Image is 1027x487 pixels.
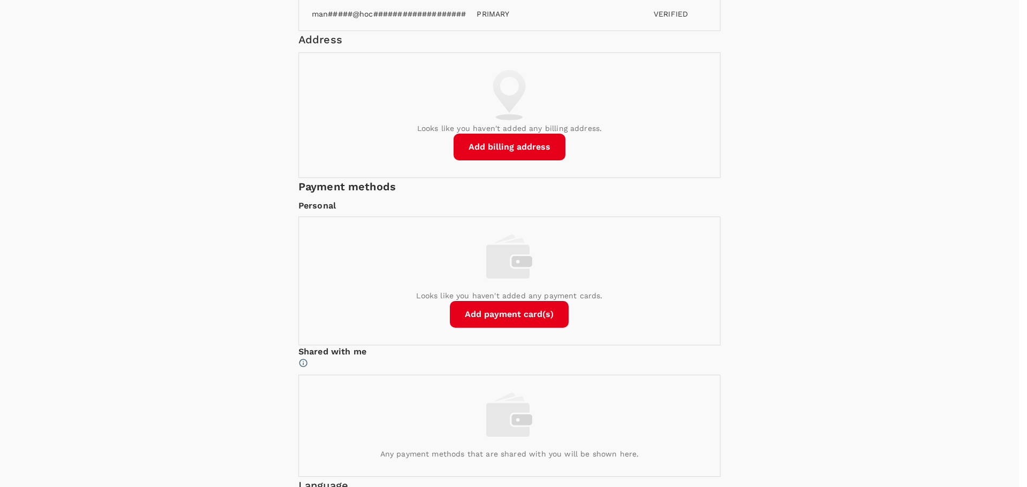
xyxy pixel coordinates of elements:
[417,123,602,134] p: Looks like you haven't added any billing address.
[298,345,721,358] p: Shared with me
[486,392,532,437] img: payment
[493,70,526,120] img: billing
[450,301,569,328] button: Add payment card(s)
[298,199,721,212] p: Personal
[298,178,721,195] h6: Payment methods
[416,290,602,301] p: Looks like you haven't added any payment cards.
[470,10,516,18] span: PRIMARY
[380,449,639,459] p: Any payment methods that are shared with you will be shown here.
[312,9,466,19] p: man#####@hoc###################
[654,10,688,18] span: Verified
[486,234,532,279] img: payment
[298,31,721,48] div: Address
[454,134,565,160] button: Add billing address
